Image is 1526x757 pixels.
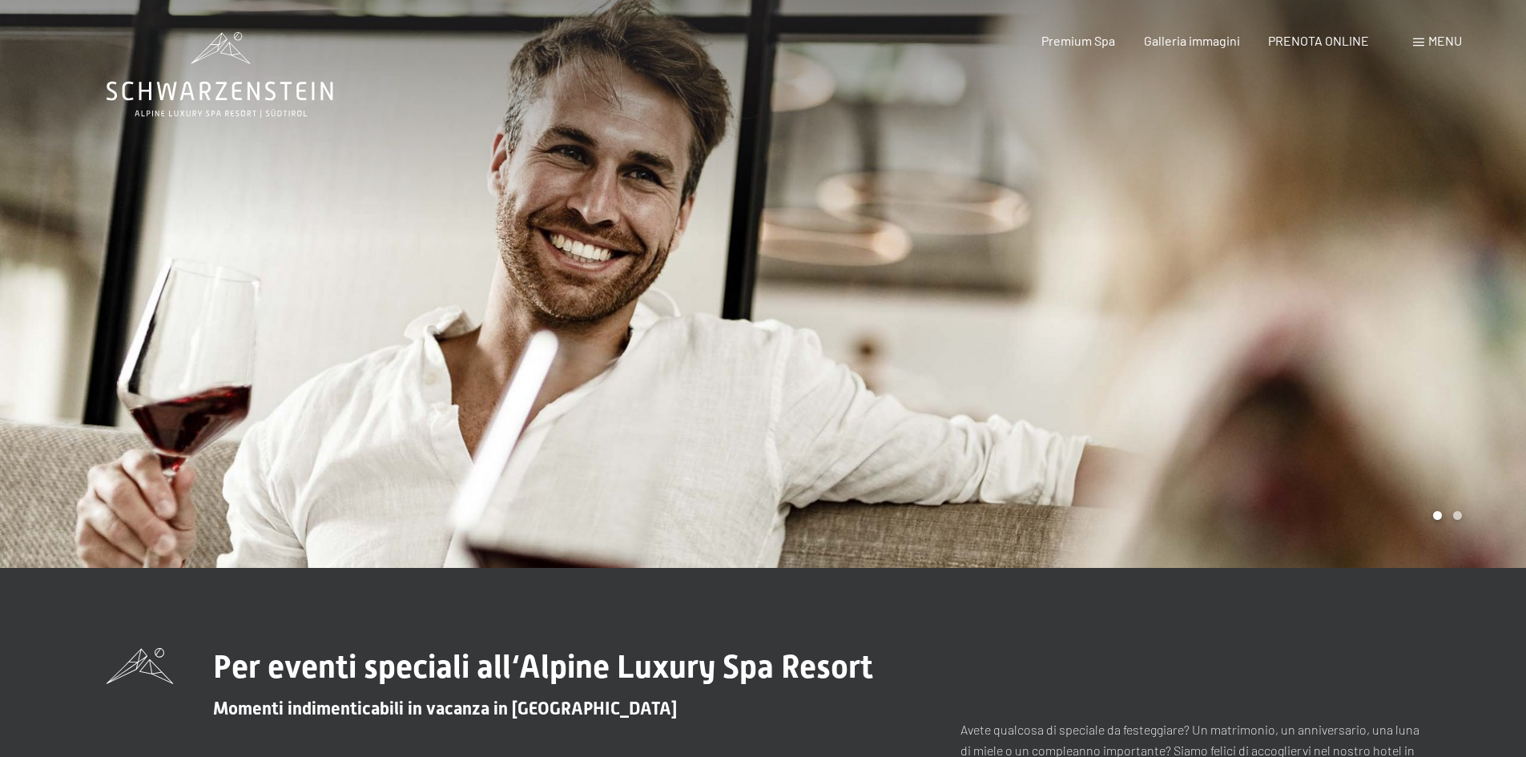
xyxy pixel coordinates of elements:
[1144,33,1240,48] a: Galleria immagini
[213,699,677,719] span: Momenti indimenticabili in vacanza in [GEOGRAPHIC_DATA]
[1433,511,1442,520] div: Carousel Page 1 (Current Slide)
[1428,33,1462,48] span: Menu
[1453,511,1462,520] div: Carousel Page 2
[1268,33,1369,48] a: PRENOTA ONLINE
[1427,511,1462,520] div: Carousel Pagination
[1041,33,1115,48] a: Premium Spa
[213,648,873,686] span: Per eventi speciali all‘Alpine Luxury Spa Resort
